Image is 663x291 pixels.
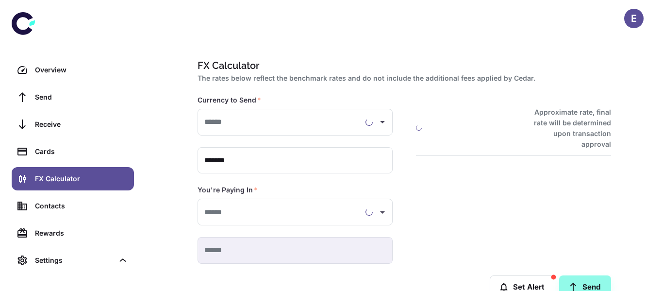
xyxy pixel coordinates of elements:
a: FX Calculator [12,167,134,190]
a: Receive [12,113,134,136]
button: Open [376,205,389,219]
a: Cards [12,140,134,163]
h1: FX Calculator [198,58,607,73]
a: Overview [12,58,134,82]
label: Currency to Send [198,95,261,105]
div: Contacts [35,201,128,211]
div: FX Calculator [35,173,128,184]
div: Rewards [35,228,128,239]
button: E [624,9,644,28]
h6: Approximate rate, final rate will be determined upon transaction approval [523,107,611,150]
div: Overview [35,65,128,75]
div: Receive [35,119,128,130]
div: Settings [35,255,114,266]
label: You're Paying In [198,185,258,195]
button: Open [376,115,389,129]
div: Cards [35,146,128,157]
div: Send [35,92,128,103]
a: Contacts [12,194,134,218]
div: Settings [12,249,134,272]
a: Send [12,86,134,109]
a: Rewards [12,222,134,245]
